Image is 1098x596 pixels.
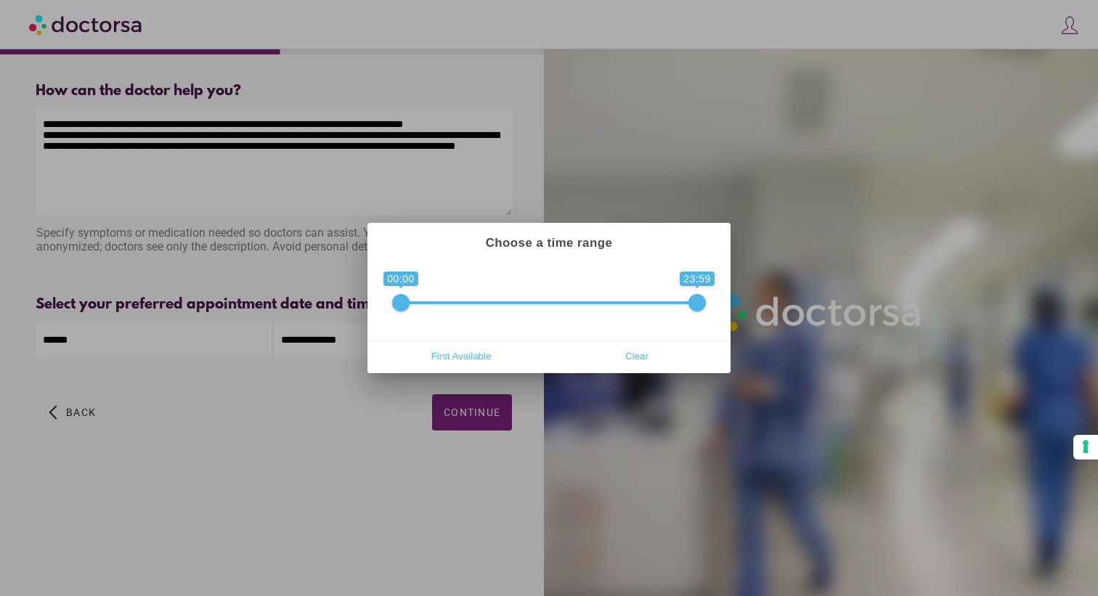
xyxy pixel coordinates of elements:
span: Clear [553,345,720,367]
span: 00:00 [383,272,418,286]
span: First Available [378,345,545,367]
strong: Choose a time range [486,236,613,250]
button: First Available [373,344,549,367]
button: Clear [549,344,725,367]
span: 23:59 [680,272,715,286]
button: Your consent preferences for tracking technologies [1073,435,1098,460]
